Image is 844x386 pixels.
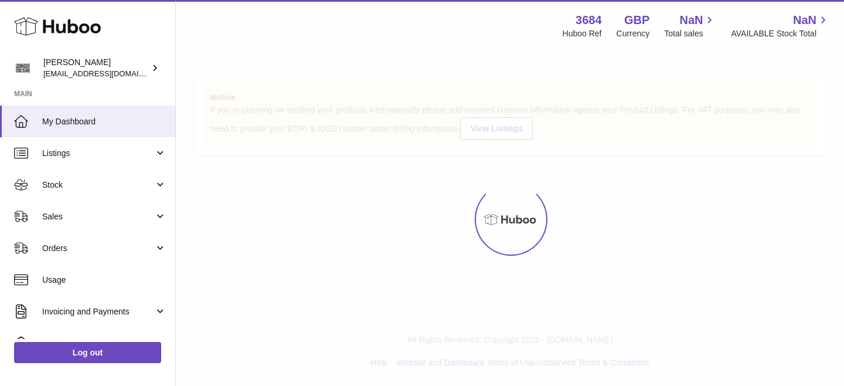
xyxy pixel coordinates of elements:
[14,59,32,77] img: theinternationalventure@gmail.com
[617,28,650,39] div: Currency
[43,57,149,79] div: [PERSON_NAME]
[43,69,172,78] span: [EMAIL_ADDRESS][DOMAIN_NAME]
[42,180,154,191] span: Stock
[679,12,703,28] span: NaN
[793,12,816,28] span: NaN
[42,211,154,222] span: Sales
[664,12,716,39] a: NaN Total sales
[664,28,716,39] span: Total sales
[624,12,649,28] strong: GBP
[42,338,166,349] span: Cases
[576,12,602,28] strong: 3684
[563,28,602,39] div: Huboo Ref
[42,306,154,317] span: Invoicing and Payments
[42,275,166,286] span: Usage
[42,243,154,254] span: Orders
[42,148,154,159] span: Listings
[731,28,830,39] span: AVAILABLE Stock Total
[14,342,161,363] a: Log out
[731,12,830,39] a: NaN AVAILABLE Stock Total
[42,116,166,127] span: My Dashboard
